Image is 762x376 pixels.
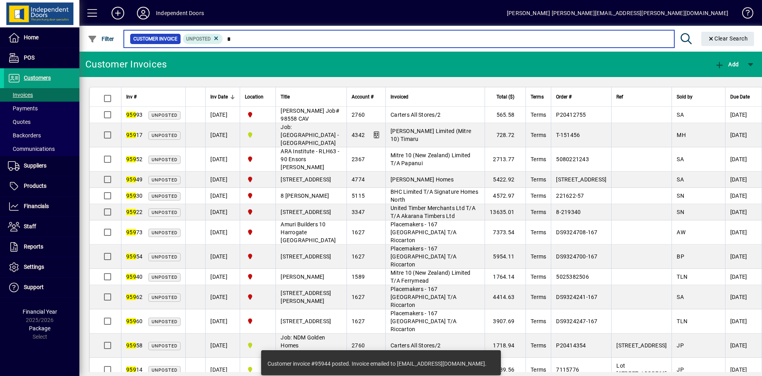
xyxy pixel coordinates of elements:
span: Unposted [152,295,177,300]
span: 58 [126,342,142,349]
span: Terms [531,274,546,280]
span: DS9324247-167 [556,318,597,324]
span: Communications [8,146,55,152]
span: United Timber Merchants Ltd T/A T/A Akarana Timbers Ltd [391,205,475,219]
span: SA [677,294,684,300]
span: Clear Search [708,35,748,42]
span: AW [677,229,685,235]
span: Christchurch [245,110,271,119]
em: 959 [126,229,136,235]
span: [STREET_ADDRESS] [281,209,331,215]
span: TLN [677,274,687,280]
span: 40 [126,274,142,280]
td: [DATE] [205,107,240,123]
td: [DATE] [725,309,762,334]
span: Staff [24,223,36,229]
td: [DATE] [725,245,762,269]
span: DS9324700-167 [556,253,597,260]
span: Unposted [152,133,177,138]
span: [STREET_ADDRESS] [556,176,606,183]
span: Christchurch [245,175,271,184]
td: 3907.69 [485,309,525,334]
td: [DATE] [205,172,240,188]
span: Terms [531,112,546,118]
span: Payments [8,105,38,112]
span: Christchurch [245,252,271,261]
div: Invoiced [391,93,480,101]
td: [DATE] [725,123,762,147]
a: Payments [4,102,79,115]
td: [DATE] [725,172,762,188]
div: Order # [556,93,606,101]
span: Christchurch [245,293,271,301]
td: [DATE] [205,285,240,309]
td: [DATE] [205,204,240,220]
span: Location [245,93,264,101]
span: [STREET_ADDRESS] [281,253,331,260]
span: 8 [PERSON_NAME] [281,193,329,199]
em: 959 [126,294,136,300]
span: Financial Year [23,309,57,315]
span: Placemakers - 167 [GEOGRAPHIC_DATA] T/A Riccarton [391,310,456,332]
button: Add [105,6,131,20]
span: 22 [126,209,142,215]
td: 5422.92 [485,172,525,188]
span: Filter [88,36,114,42]
span: Placemakers - 167 [GEOGRAPHIC_DATA] T/A Riccarton [391,286,456,308]
div: Customer Invoices [85,58,167,71]
span: T-151456 [556,132,580,138]
span: [STREET_ADDRESS] [281,176,331,183]
div: Account # [352,93,381,101]
button: Profile [131,6,156,20]
em: 959 [126,112,136,118]
span: P20412755 [556,112,586,118]
span: 5080221243 [556,156,589,162]
span: Mitre 10 (New Zealand) Limited T/A Papanui [391,152,471,166]
span: Placemakers - 167 [GEOGRAPHIC_DATA] T/A Riccarton [391,245,456,268]
td: [DATE] [205,147,240,172]
em: 959 [126,209,136,215]
div: Independent Doors [156,7,204,19]
a: Settings [4,257,79,277]
div: Inv # [126,93,181,101]
div: Total ($) [490,93,521,101]
span: Terms [531,156,546,162]
span: Placemakers - 167 [GEOGRAPHIC_DATA] T/A Riccarton [391,221,456,243]
span: Terms [531,366,546,373]
span: Carters All Stores/2 [391,342,441,349]
span: SN [677,209,684,215]
td: [DATE] [725,220,762,245]
td: [DATE] [725,188,762,204]
span: 49 [126,176,142,183]
span: Inv Date [210,93,228,101]
em: 959 [126,132,136,138]
span: Terms [531,93,544,101]
span: Unposted [152,319,177,324]
span: Home [24,34,38,40]
td: [DATE] [725,269,762,285]
span: Terms [531,294,546,300]
span: BP [677,253,684,260]
span: Due Date [730,93,750,101]
span: Unposted [152,113,177,118]
span: Job: [GEOGRAPHIC_DATA] - [GEOGRAPHIC_DATA] [281,124,339,146]
span: [STREET_ADDRESS] [616,342,667,349]
em: 959 [126,193,136,199]
td: 1764.14 [485,269,525,285]
span: 1627 [352,294,365,300]
span: BHC Limited T/A Signature Homes North [391,189,478,203]
span: Title [281,93,290,101]
span: Terms [531,318,546,324]
span: Sold by [677,93,693,101]
span: SA [677,112,684,118]
a: Home [4,28,79,48]
span: TLN [677,318,687,324]
a: Backorders [4,129,79,142]
span: Timaru [245,365,271,374]
a: Communications [4,142,79,156]
span: 62 [126,294,142,300]
span: Financials [24,203,49,209]
a: Products [4,176,79,196]
a: Suppliers [4,156,79,176]
a: POS [4,48,79,68]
